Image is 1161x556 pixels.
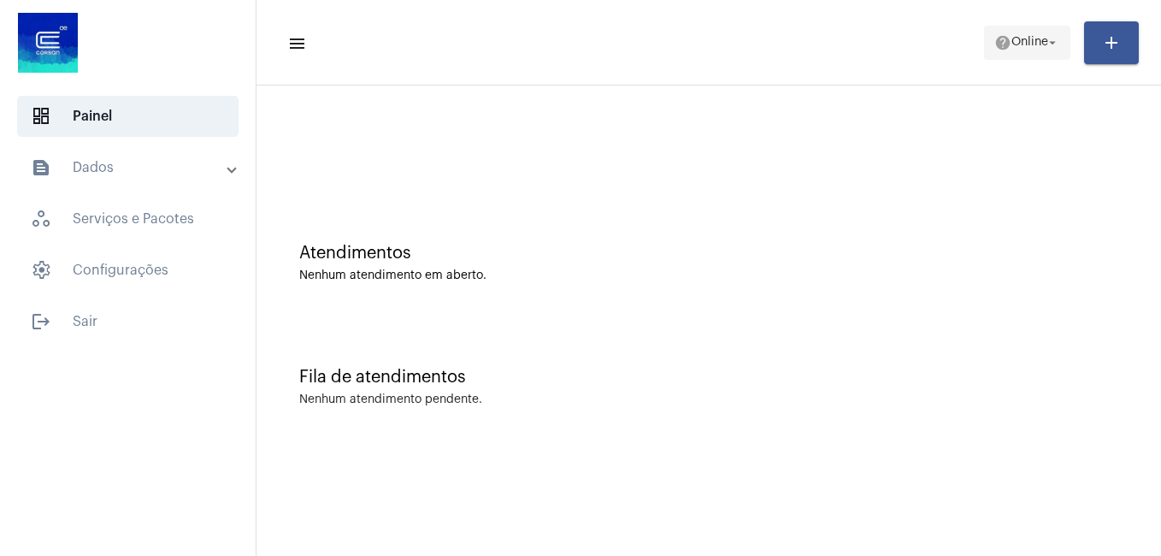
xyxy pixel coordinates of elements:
span: sidenav icon [31,209,51,229]
span: sidenav icon [31,106,51,127]
span: Painel [17,96,239,137]
mat-icon: sidenav icon [31,311,51,332]
mat-panel-title: Dados [31,157,228,178]
div: Nenhum atendimento em aberto. [299,269,1118,282]
div: Nenhum atendimento pendente. [299,393,482,406]
button: Online [984,26,1070,60]
span: Serviços e Pacotes [17,198,239,240]
mat-expansion-panel-header: sidenav iconDados [10,147,256,188]
mat-icon: sidenav icon [31,157,51,178]
mat-icon: add [1101,33,1122,53]
mat-icon: sidenav icon [287,33,304,54]
div: Fila de atendimentos [299,368,1118,387]
span: sidenav icon [31,260,51,281]
span: Configurações [17,250,239,291]
mat-icon: arrow_drop_down [1045,35,1060,50]
mat-icon: help [994,34,1011,51]
span: Sair [17,301,239,342]
img: d4669ae0-8c07-2337-4f67-34b0df7f5ae4.jpeg [14,9,82,77]
div: Atendimentos [299,244,1118,263]
span: Online [1011,37,1048,49]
